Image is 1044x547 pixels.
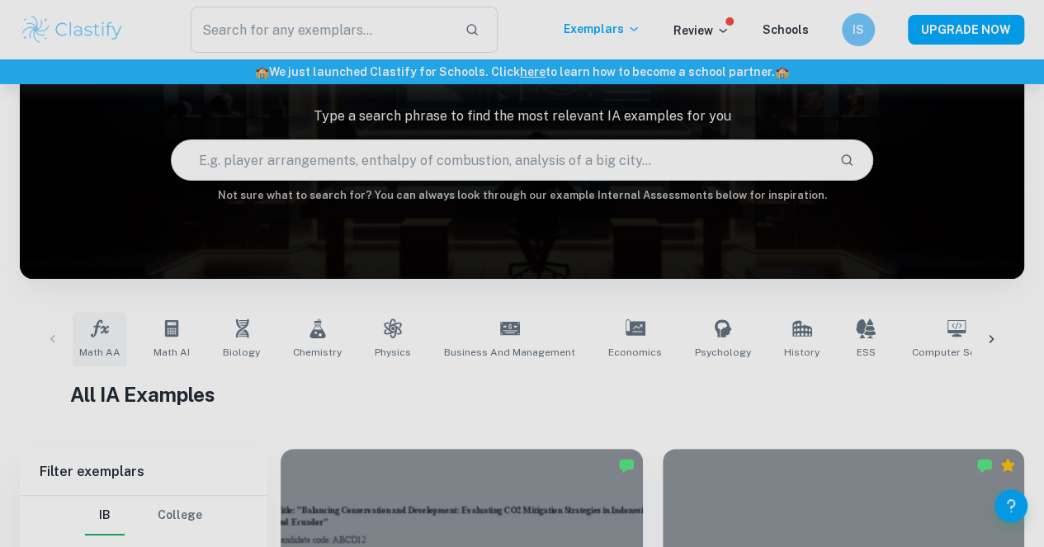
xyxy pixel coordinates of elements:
[608,345,662,360] span: Economics
[763,23,809,36] a: Schools
[857,345,876,360] span: ESS
[223,345,260,360] span: Biology
[85,496,202,535] div: Filter type choice
[833,146,861,174] button: Search
[3,63,1041,81] h6: We just launched Clastify for Schools. Click to learn how to become a school partner.
[564,20,640,38] p: Exemplars
[20,13,125,46] img: Clastify logo
[172,137,827,183] input: E.g. player arrangements, enthalpy of combustion, analysis of a big city...
[618,457,635,474] img: Marked
[908,15,1024,45] button: UPGRADE NOW
[70,380,974,409] h1: All IA Examples
[85,496,125,535] button: IB
[976,457,993,474] img: Marked
[20,449,267,495] h6: Filter exemplars
[79,345,120,360] span: Math AA
[20,106,1024,126] p: Type a search phrase to find the most relevant IA examples for you
[375,345,411,360] span: Physics
[994,489,1027,522] button: Help and Feedback
[293,345,342,360] span: Chemistry
[191,7,451,53] input: Search for any exemplars...
[520,65,546,78] a: here
[673,21,730,40] p: Review
[255,65,269,78] span: 🏫
[695,345,751,360] span: Psychology
[842,13,875,46] button: IS
[154,345,190,360] span: Math AI
[20,187,1024,204] h6: Not sure what to search for? You can always look through our example Internal Assessments below f...
[912,345,1001,360] span: Computer Science
[999,457,1016,474] div: Premium
[158,496,202,535] button: College
[784,345,820,360] span: History
[849,21,868,39] h6: IS
[775,65,789,78] span: 🏫
[444,345,575,360] span: Business and Management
